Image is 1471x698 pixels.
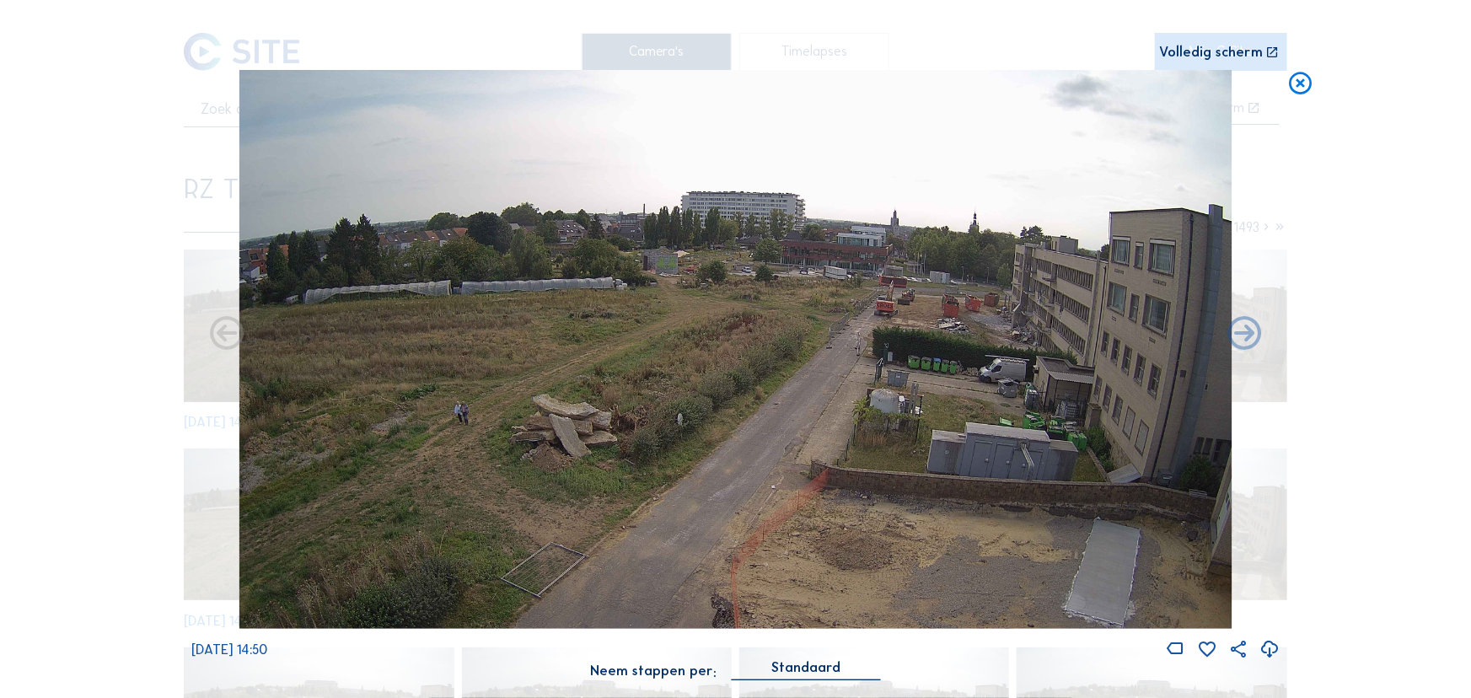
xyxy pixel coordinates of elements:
[239,70,1232,628] img: Image
[590,664,717,678] div: Neem stappen per:
[1160,46,1264,60] div: Volledig scherm
[771,660,840,675] div: Standaard
[1225,314,1265,355] i: Back
[207,314,247,355] i: Forward
[731,660,881,679] div: Standaard
[191,642,267,658] span: [DATE] 14:50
